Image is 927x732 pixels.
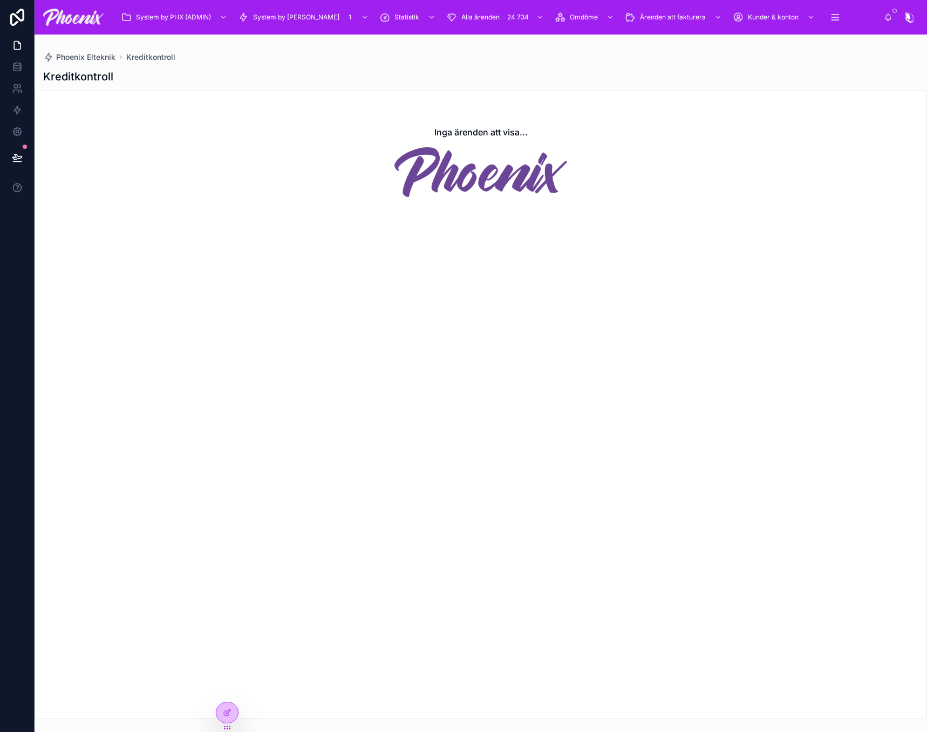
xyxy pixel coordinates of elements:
[570,13,598,22] span: Omdöme
[640,13,706,22] span: Ärenden att fakturera
[235,8,374,27] a: System by [PERSON_NAME]1
[112,5,884,29] div: scrollable content
[394,147,567,197] img: Inga ärenden att visa...
[622,8,727,27] a: Ärenden att fakturera
[136,13,211,22] span: System by PHX (ADMIN)
[43,52,115,63] a: Phoenix Elteknik
[43,69,113,84] h1: Kreditkontroll
[434,126,528,139] h2: Inga ärenden att visa...
[376,8,441,27] a: Statistik
[118,8,233,27] a: System by PHX (ADMIN)
[43,9,104,26] img: App logo
[253,13,339,22] span: System by [PERSON_NAME]
[394,13,419,22] span: Statistik
[443,8,549,27] a: Alla ärenden24 734
[730,8,820,27] a: Kunder & konton
[551,8,619,27] a: Omdöme
[748,13,799,22] span: Kunder & konton
[461,13,500,22] span: Alla ärenden
[126,52,175,63] a: Kreditkontroll
[504,11,532,24] div: 24 734
[56,52,115,63] span: Phoenix Elteknik
[344,11,357,24] div: 1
